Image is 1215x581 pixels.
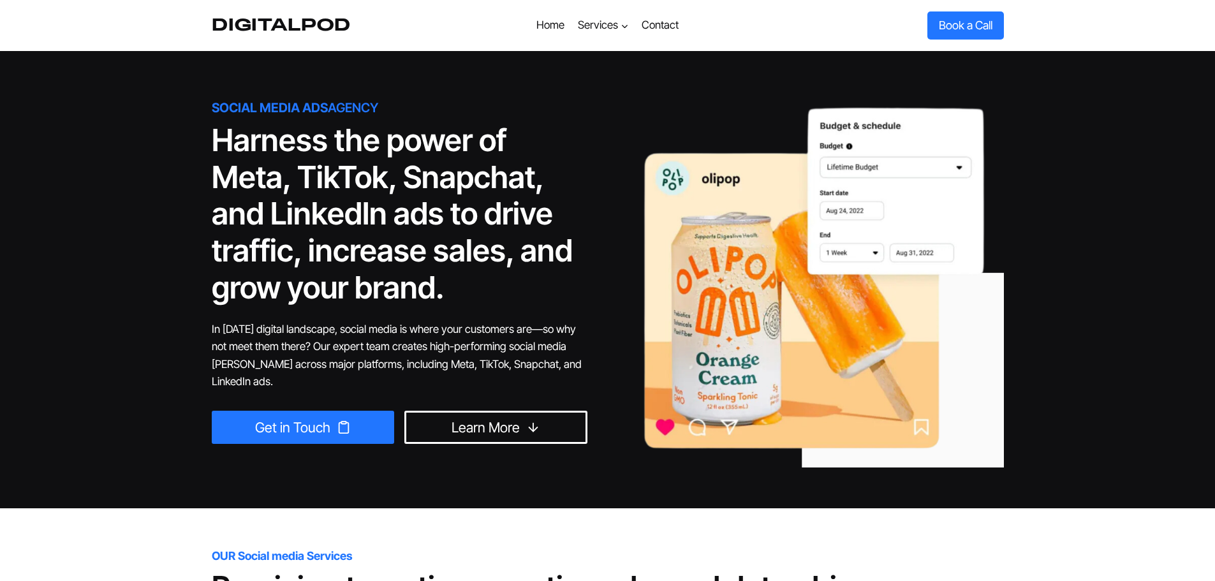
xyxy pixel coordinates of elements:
[212,321,587,390] p: In [DATE] digital landscape, social media is where your customers are—so why not meet them there?...
[212,549,353,563] strong: OUR Social media Services
[628,92,1004,467] img: hero-image-social-media-advertising - DigitalPod
[404,411,587,444] a: Learn More
[530,10,571,41] a: Home
[578,17,629,34] span: Services
[212,122,587,305] h1: Harness the power of Meta, TikTok, Snapchat, and LinkedIn ads to drive traffic, increase sales, a...
[212,100,328,115] strong: Social Media Ads
[927,11,1004,39] a: Book a Call
[255,416,330,439] span: Get in Touch
[635,10,685,41] a: Contact
[212,411,395,444] a: Get in Touch
[530,10,685,41] nav: Primary Navigation
[212,100,587,115] h1: Agency
[571,10,635,41] a: Services
[212,15,351,35] a: DigitalPod
[452,416,520,439] span: Learn More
